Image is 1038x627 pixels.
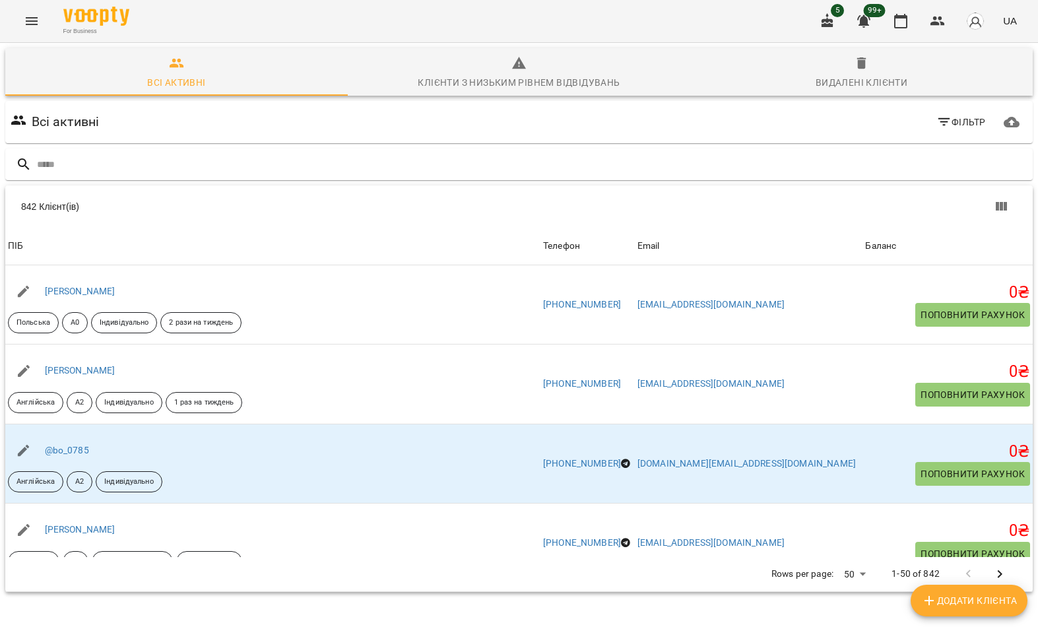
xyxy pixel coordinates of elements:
span: 5 [831,4,844,17]
div: Sort [543,238,580,254]
button: UA [998,9,1022,33]
div: А0 [62,312,88,333]
div: Польська [8,312,59,333]
h5: 0 ₴ [865,442,1030,462]
button: Фільтр [931,110,991,134]
div: 842 Клієнт(ів) [21,200,533,213]
button: Додати клієнта [911,585,1027,616]
span: Додати клієнта [921,593,1017,609]
div: Email [637,238,660,254]
p: Індивідуально [104,397,153,409]
div: Видалені клієнти [816,75,907,90]
h6: Всі активні [32,112,100,132]
div: Індивідуально [91,312,157,333]
p: Rows per page: [771,568,833,581]
span: Поповнити рахунок [921,466,1025,482]
div: Sort [8,238,23,254]
p: 1 раз на тиждень [174,397,234,409]
div: Англійська [8,392,63,413]
h5: 0 ₴ [865,362,1030,382]
span: Фільтр [936,114,986,130]
a: [EMAIL_ADDRESS][DOMAIN_NAME] [637,378,785,389]
div: 1 раз на тиждень [166,392,243,413]
p: Індивідуально [104,477,153,488]
h5: 0 ₴ [865,282,1030,303]
a: [PERSON_NAME] [45,365,115,376]
p: Польська [16,317,50,329]
h5: 0 ₴ [865,521,1030,541]
button: Next Page [984,558,1016,590]
a: [PHONE_NUMBER] [543,299,621,310]
a: [PERSON_NAME] [45,524,115,535]
span: Телефон [543,238,632,254]
div: Індивідуально [96,392,162,413]
p: 2 рази на тиждень [169,317,233,329]
div: Індивідуально [176,551,242,572]
p: 1-50 of 842 [892,568,940,581]
div: 2 рази на тиждень [160,312,242,333]
p: А0 [71,317,79,329]
div: A1 [63,551,88,572]
a: [DOMAIN_NAME][EMAIL_ADDRESS][DOMAIN_NAME] [637,458,856,469]
div: Англійська [8,471,63,492]
div: ПІБ [8,238,23,254]
div: Sort [865,238,896,254]
a: [PHONE_NUMBER] [543,458,621,469]
a: @bo_0785 [45,445,89,455]
span: For Business [63,27,129,36]
button: Поповнити рахунок [915,462,1030,486]
a: [EMAIL_ADDRESS][DOMAIN_NAME] [637,299,785,310]
a: [PHONE_NUMBER] [543,537,621,548]
span: Поповнити рахунок [921,546,1025,562]
div: Баланс [865,238,896,254]
div: 50 [839,565,870,584]
div: А2 [67,471,92,492]
a: [EMAIL_ADDRESS][DOMAIN_NAME] [637,537,785,548]
p: A2 [75,397,84,409]
p: A1 [71,556,80,568]
div: Sort [637,238,660,254]
button: Поповнити рахунок [915,542,1030,566]
div: 2 рази на тиждень [92,551,173,572]
span: Поповнити рахунок [921,307,1025,323]
img: avatar_s.png [966,12,985,30]
span: 99+ [864,4,886,17]
img: Voopty Logo [63,7,129,26]
a: [PERSON_NAME] [45,286,115,296]
p: Англійська [16,397,55,409]
div: Індивідуально [96,471,162,492]
span: UA [1003,14,1017,28]
p: Іспанська [16,556,51,568]
div: Телефон [543,238,580,254]
button: Вигляд колонок [985,191,1017,222]
div: Іспанська [8,551,59,572]
p: Індивідуально [185,556,234,568]
span: Баланс [865,238,1030,254]
button: Поповнити рахунок [915,383,1030,407]
p: 2 рази на тиждень [100,556,164,568]
button: Menu [16,5,48,37]
span: ПІБ [8,238,538,254]
div: Table Toolbar [5,185,1033,228]
p: А2 [75,477,84,488]
span: Email [637,238,860,254]
div: A2 [67,392,92,413]
span: Поповнити рахунок [921,387,1025,403]
p: Англійська [16,477,55,488]
button: Поповнити рахунок [915,303,1030,327]
a: [PHONE_NUMBER] [543,378,621,389]
div: Всі активні [147,75,205,90]
div: Клієнти з низьким рівнем відвідувань [418,75,620,90]
p: Індивідуально [100,317,148,329]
